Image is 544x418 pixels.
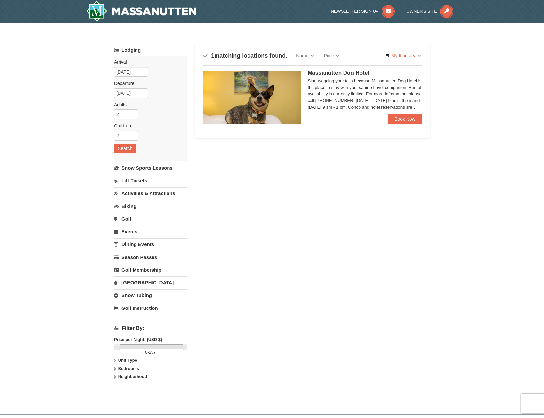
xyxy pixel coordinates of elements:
[211,52,214,59] span: 1
[114,175,187,187] a: Lift Tickets
[388,114,422,124] a: Book Now
[114,276,187,289] a: [GEOGRAPHIC_DATA]
[114,226,187,238] a: Events
[114,238,187,250] a: Dining Events
[203,52,287,59] h4: matching locations found.
[308,78,422,110] div: Start wagging your tails because Massanutten Dog Hotel is the place to stay with your canine trav...
[114,264,187,276] a: Golf Membership
[114,302,187,314] a: Golf Instruction
[114,326,187,331] h4: Filter By:
[114,289,187,301] a: Snow Tubing
[114,80,182,87] label: Departure
[331,9,395,14] a: Newsletter Sign Up
[145,350,147,355] span: 0
[86,1,196,22] a: Massanutten Resort
[114,162,187,174] a: Snow Sports Lessons
[203,71,301,124] img: 27428181-5-81c892a3.jpg
[114,187,187,199] a: Activities & Attractions
[308,70,369,76] span: Massanutten Dog Hotel
[86,1,196,22] img: Massanutten Resort Logo
[407,9,454,14] a: Owner's Site
[114,144,136,153] button: Search
[114,59,182,65] label: Arrival
[114,123,182,129] label: Children
[149,350,156,355] span: 257
[114,349,187,356] label: -
[319,49,345,62] a: Price
[331,9,379,14] span: Newsletter Sign Up
[114,251,187,263] a: Season Passes
[114,213,187,225] a: Golf
[381,51,425,60] a: My Itinerary
[118,374,147,379] strong: Neighborhood
[407,9,437,14] span: Owner's Site
[291,49,319,62] a: Name
[114,101,182,108] label: Adults
[114,337,162,342] strong: Price per Night: (USD $)
[118,366,139,371] strong: Bedrooms
[118,358,137,363] strong: Unit Type
[114,44,187,56] a: Lodging
[114,200,187,212] a: Biking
